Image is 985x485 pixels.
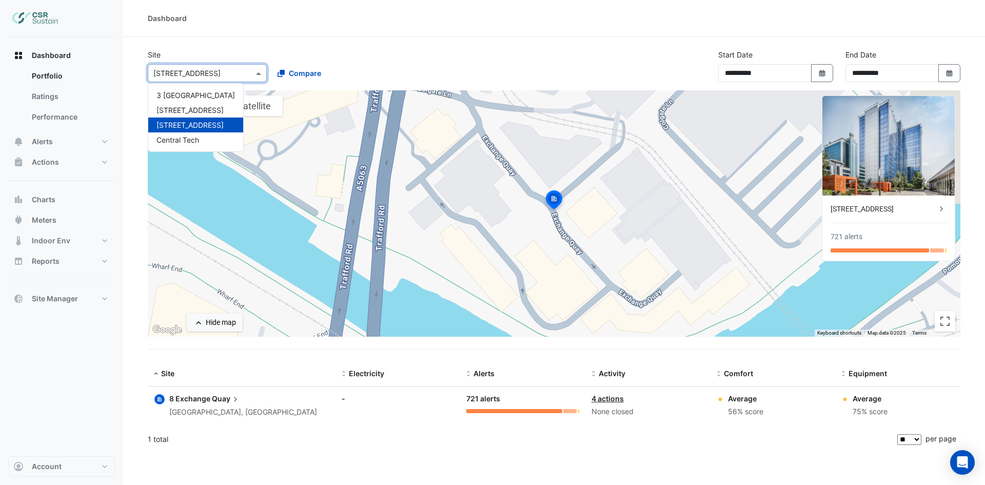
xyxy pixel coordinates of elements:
span: Central Tech [156,135,199,144]
span: Compare [289,68,321,79]
span: Meters [32,215,56,225]
span: [STREET_ADDRESS] [156,106,224,114]
app-icon: Dashboard [13,50,24,61]
a: Open this area in Google Maps (opens a new window) [150,323,184,337]
span: 8 Exchange [169,394,210,403]
app-icon: Charts [13,195,24,205]
div: 721 alerts [466,393,579,405]
span: Alerts [32,137,53,147]
a: Performance [24,107,115,127]
app-icon: Actions [13,157,24,167]
span: Account [32,461,62,472]
div: None closed [592,406,704,418]
button: Indoor Env [8,230,115,251]
img: site-pin-selected.svg [543,189,565,214]
span: Indoor Env [32,236,70,246]
a: Ratings [24,86,115,107]
app-icon: Alerts [13,137,24,147]
app-icon: Meters [13,215,24,225]
label: Start Date [718,49,753,60]
label: End Date [845,49,876,60]
span: Charts [32,195,55,205]
span: [STREET_ADDRESS] [156,121,224,129]
button: Meters [8,210,115,230]
button: Charts [8,189,115,210]
label: Site [148,49,161,60]
span: Site [161,369,174,378]
button: Alerts [8,131,115,152]
img: Google [150,323,184,337]
button: Compare [271,64,328,82]
span: 3 [GEOGRAPHIC_DATA] [156,91,235,100]
span: Reports [32,256,60,266]
img: Company Logo [12,8,58,29]
div: 1 total [148,426,895,452]
button: Reports [8,251,115,271]
span: Alerts [474,369,495,378]
button: Dashboard [8,45,115,66]
span: Map data ©2025 [868,330,906,336]
button: Site Manager [8,288,115,309]
div: 75% score [853,406,888,418]
button: Show satellite imagery [226,95,283,116]
span: Electricity [349,369,384,378]
a: 4 actions [592,394,624,403]
div: Dashboard [8,66,115,131]
div: Dashboard [148,13,187,24]
div: [STREET_ADDRESS] [831,204,936,215]
span: Actions [32,157,59,167]
div: Hide map [206,317,236,328]
app-icon: Reports [13,256,24,266]
div: Options List [148,84,243,151]
button: Toggle fullscreen view [935,311,955,332]
div: Open Intercom Messenger [950,450,975,475]
button: Keyboard shortcuts [817,329,861,337]
span: per page [925,434,956,443]
div: 56% score [728,406,763,418]
a: Terms (opens in new tab) [912,330,927,336]
fa-icon: Select Date [818,69,827,77]
span: Site Manager [32,294,78,304]
span: Activity [599,369,625,378]
div: 721 alerts [831,231,862,242]
app-icon: Indoor Env [13,236,24,246]
span: Comfort [724,369,753,378]
img: 8 Exchange Quay [822,96,955,196]
a: Portfolio [24,66,115,86]
app-icon: Site Manager [13,294,24,304]
div: - [342,393,455,404]
div: Average [728,393,763,404]
button: Actions [8,152,115,172]
button: Hide map [187,314,243,332]
button: Account [8,456,115,477]
fa-icon: Select Date [945,69,954,77]
span: Quay [212,393,241,404]
span: Equipment [849,369,887,378]
div: Average [853,393,888,404]
span: Dashboard [32,50,71,61]
div: [GEOGRAPHIC_DATA], [GEOGRAPHIC_DATA] [169,406,317,418]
